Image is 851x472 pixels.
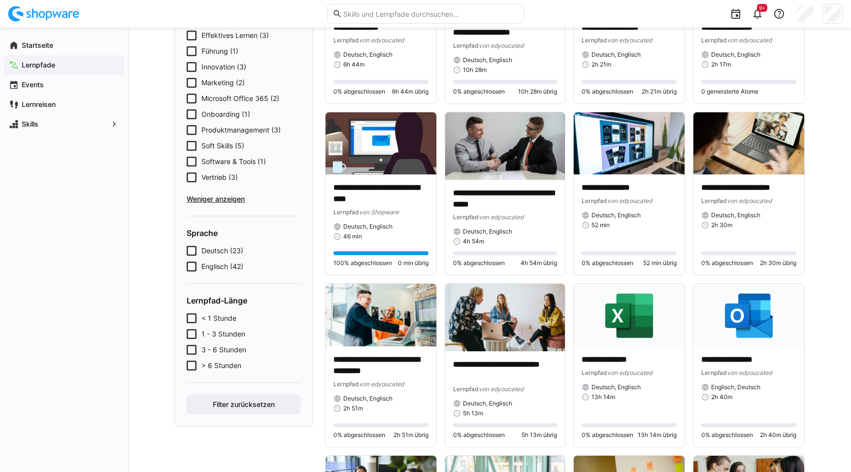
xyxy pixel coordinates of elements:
span: von edyoucated [727,369,772,376]
span: Deutsch, Englisch [711,51,760,59]
span: Deutsch, Englisch [591,211,641,219]
span: von edyoucated [727,36,772,44]
span: 52 min übrig [643,259,677,267]
span: Lernpfad [582,369,607,376]
span: 0% abgeschlossen [701,431,753,439]
h4: Lernpfad-Länge [187,296,301,305]
span: 2h 40m [711,393,732,401]
span: 2h 40m übrig [760,431,796,439]
img: image [693,284,804,346]
span: von edyoucated [607,197,652,204]
span: 0% abgeschlossen [582,259,633,267]
span: von edyoucated [479,385,524,393]
span: Lernpfad [453,213,479,221]
span: Microsoft Office 365 (2) [201,94,279,103]
span: 2h 30m [711,221,732,229]
span: von Shopware [359,208,399,216]
span: > 6 Stunden [201,361,241,371]
span: Englisch (42) [201,262,243,271]
span: 0% abgeschlossen [333,431,385,439]
span: 6h 44m [343,61,364,68]
span: 100% abgeschlossen [333,259,392,267]
span: Englisch, Deutsch [711,383,760,391]
span: Deutsch, Englisch [343,395,393,403]
span: von edyoucated [479,42,524,49]
span: 0% abgeschlossen [582,88,633,96]
span: Lernpfad [453,42,479,49]
span: Innovation (3) [201,62,246,72]
span: 0% abgeschlossen [453,88,505,96]
img: image [326,284,436,346]
span: Marketing (2) [201,78,245,88]
span: 4h 54m übrig [521,259,557,267]
span: Lernpfad [582,36,607,44]
span: Weniger anzeigen [187,194,301,204]
span: 2h 30m übrig [760,259,796,267]
span: 6h 44m übrig [392,88,428,96]
button: Filter zurücksetzen [187,395,301,414]
span: von edyoucated [479,213,524,221]
span: 5h 13m [463,409,483,417]
span: Deutsch, Englisch [591,383,641,391]
span: Lernpfad [333,208,359,216]
img: image [445,112,565,180]
span: 9+ [759,5,765,11]
span: 0% abgeschlossen [333,88,385,96]
span: von edyoucated [359,36,404,44]
span: Soft Skills (5) [201,141,244,151]
span: 0% abgeschlossen [453,431,505,439]
span: Onboarding (1) [201,109,250,119]
input: Skills und Lernpfade durchsuchen… [342,9,519,18]
span: 0 gemeisterte Atome [701,88,758,96]
span: Lernpfad [453,385,479,393]
span: 2h 17m [711,61,731,68]
span: 4h 54m [463,237,484,245]
span: Lernpfad [701,36,727,44]
span: Deutsch, Englisch [463,56,512,64]
span: 52 min [591,221,610,229]
span: < 1 Stunde [201,313,236,323]
span: Deutsch, Englisch [463,228,512,236]
img: image [693,112,804,175]
span: Lernpfad [701,369,727,376]
span: 46 min [343,233,362,240]
span: Lernpfad [701,197,727,204]
span: 2h 51m übrig [393,431,428,439]
img: image [445,284,565,351]
span: von edyoucated [607,369,652,376]
span: Lernpfad [333,36,359,44]
img: image [574,284,685,346]
span: 0% abgeschlossen [582,431,633,439]
span: von edyoucated [727,197,772,204]
span: 1 - 3 Stunden [201,329,245,339]
span: Deutsch (23) [201,246,243,256]
span: 0 min übrig [398,259,428,267]
span: Filter zurücksetzen [211,400,276,409]
span: 0% abgeschlossen [701,259,753,267]
span: 2h 21m übrig [642,88,677,96]
span: 3 - 6 Stunden [201,345,246,355]
span: 2h 21m [591,61,611,68]
span: Lernpfad [582,197,607,204]
span: von edyoucated [359,380,404,388]
span: Führung (1) [201,46,238,56]
span: Vertrieb (3) [201,172,238,182]
span: Deutsch, Englisch [591,51,641,59]
span: Effektives Lernen (3) [201,31,269,40]
span: 10h 28m übrig [518,88,557,96]
span: Deutsch, Englisch [343,51,393,59]
span: von edyoucated [607,36,652,44]
span: 10h 28m [463,66,487,74]
span: Produktmanagement (3) [201,125,281,135]
img: image [574,112,685,175]
span: 13h 14m [591,393,615,401]
span: 5h 13m übrig [522,431,557,439]
img: image [326,112,436,175]
span: Deutsch, Englisch [463,400,512,407]
h4: Sprache [187,228,301,238]
span: 0% abgeschlossen [453,259,505,267]
span: Deutsch, Englisch [711,211,760,219]
span: Software & Tools (1) [201,157,266,167]
span: 2h 51m [343,405,363,412]
span: 13h 14m übrig [638,431,677,439]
